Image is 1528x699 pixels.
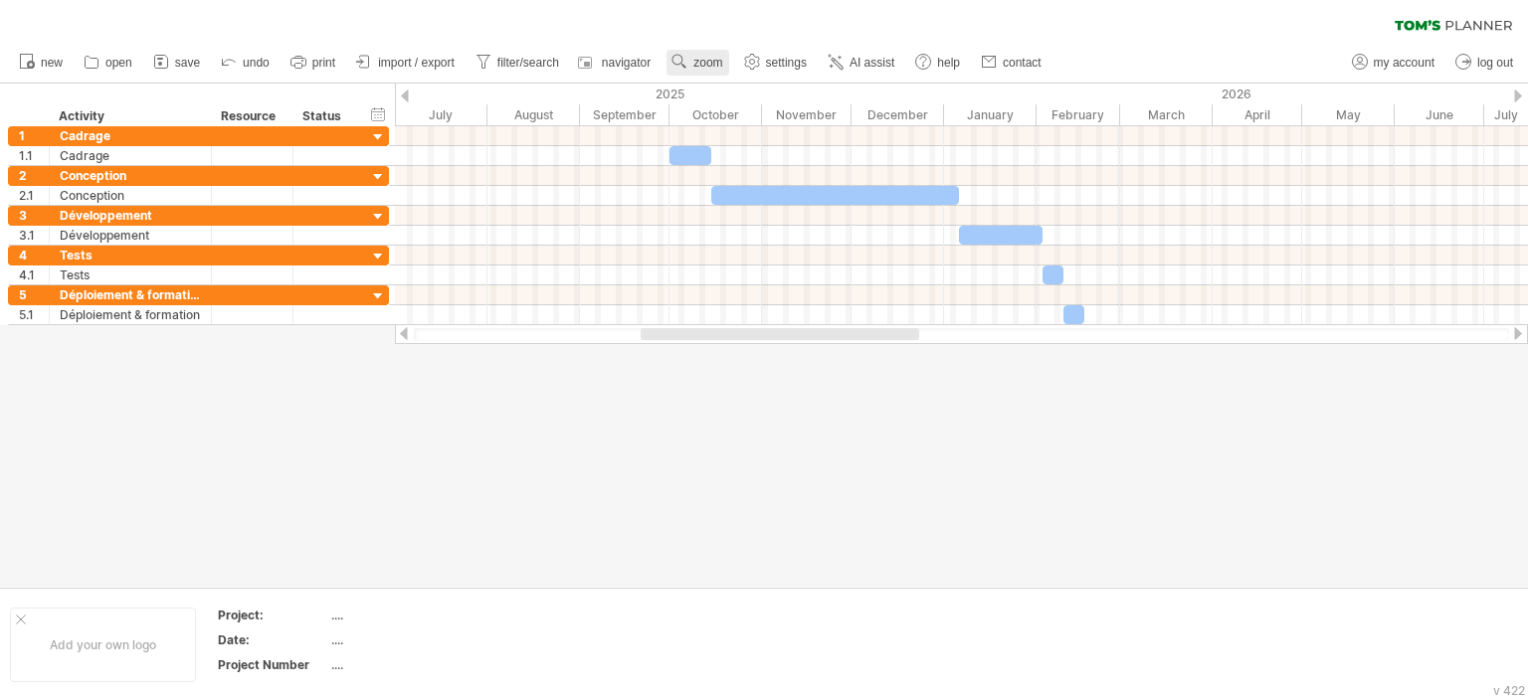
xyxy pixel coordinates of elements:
[395,104,487,125] div: July 2025
[243,56,270,70] span: undo
[19,126,49,145] div: 1
[1213,104,1302,125] div: April 2026
[41,56,63,70] span: new
[60,226,201,245] div: Développement
[14,50,69,76] a: new
[852,104,944,125] div: December 2025
[218,656,327,673] div: Project Number
[910,50,966,76] a: help
[1120,104,1213,125] div: March 2026
[19,186,49,205] div: 2.1
[60,265,201,284] div: Tests
[60,126,201,145] div: Cadrage
[19,206,49,225] div: 3
[850,56,894,70] span: AI assist
[575,50,657,76] a: navigator
[175,56,200,70] span: save
[60,305,201,324] div: Déploiement & formation
[487,104,580,125] div: August 2025
[944,104,1037,125] div: January 2026
[669,104,762,125] div: October 2025
[19,265,49,284] div: 4.1
[60,246,201,264] div: Tests
[60,166,201,185] div: Conception
[1347,50,1440,76] a: my account
[19,305,49,324] div: 5.1
[60,206,201,225] div: Développement
[471,50,565,76] a: filter/search
[331,631,498,648] div: ....
[10,608,196,682] div: Add your own logo
[60,146,201,165] div: Cadrage
[1302,104,1395,125] div: May 2026
[221,106,282,126] div: Resource
[60,285,201,304] div: Déploiement & formation
[602,56,651,70] span: navigator
[580,104,669,125] div: September 2025
[331,656,498,673] div: ....
[19,246,49,264] div: 4
[351,50,461,76] a: import / export
[1037,104,1120,125] div: February 2026
[79,50,138,76] a: open
[19,226,49,245] div: 3.1
[1477,56,1513,70] span: log out
[1493,683,1525,698] div: v 422
[823,50,900,76] a: AI assist
[312,56,335,70] span: print
[331,607,498,623] div: ....
[60,186,201,205] div: Conception
[378,56,455,70] span: import / export
[59,106,200,126] div: Activity
[667,50,728,76] a: zoom
[497,56,559,70] span: filter/search
[937,56,960,70] span: help
[1395,104,1484,125] div: June 2026
[1003,56,1042,70] span: contact
[739,50,813,76] a: settings
[105,56,132,70] span: open
[286,50,341,76] a: print
[218,607,327,623] div: Project:
[1374,56,1434,70] span: my account
[762,104,852,125] div: November 2025
[693,56,722,70] span: zoom
[19,166,49,185] div: 2
[218,631,327,648] div: Date:
[766,56,807,70] span: settings
[148,50,206,76] a: save
[302,106,346,126] div: Status
[976,50,1048,76] a: contact
[19,285,49,304] div: 5
[216,50,276,76] a: undo
[1450,50,1519,76] a: log out
[19,146,49,165] div: 1.1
